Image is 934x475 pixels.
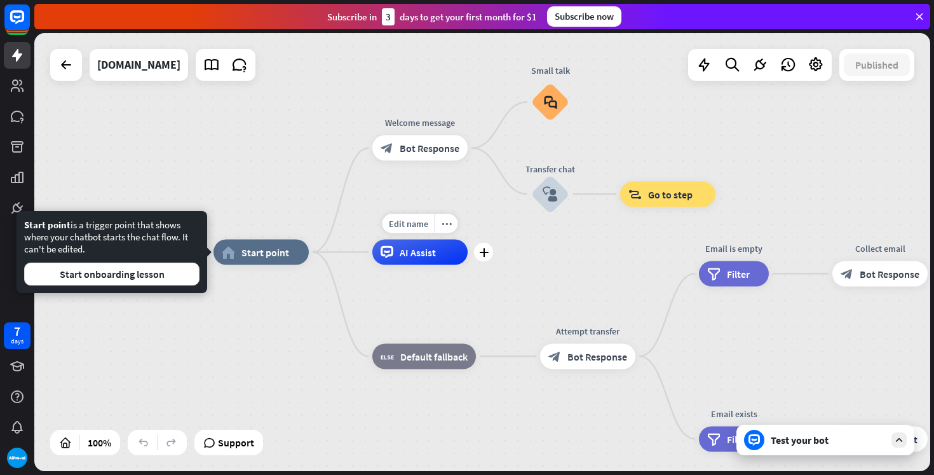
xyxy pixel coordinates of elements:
[727,267,750,280] span: Filter
[24,263,200,286] button: Start onboarding lesson
[241,246,289,259] span: Start point
[381,142,393,155] i: block_bot_response
[548,350,561,362] i: block_bot_response
[327,8,537,25] div: Subscribe in days to get your first month for $1
[544,95,557,109] i: block_faq
[11,337,24,346] div: days
[222,246,235,259] i: home_2
[567,350,627,362] span: Bot Response
[218,432,254,453] span: Support
[727,432,750,445] span: Filter
[707,432,721,445] i: filter
[10,5,48,43] button: Open LiveChat chat widget
[479,248,489,257] i: plus
[547,6,621,27] div: Subscribe now
[400,142,459,155] span: Bot Response
[24,219,71,231] span: Start point
[689,242,778,254] div: Email is empty
[628,188,642,200] i: block_goto
[707,267,721,280] i: filter
[771,434,885,446] div: Test your bot
[14,326,20,337] div: 7
[522,64,579,76] div: Small talk
[97,49,180,81] div: suporte.aiprova.com.br
[4,322,30,349] a: 7 days
[841,267,853,280] i: block_bot_response
[84,432,115,453] div: 100%
[389,218,428,230] span: Edit name
[381,350,394,362] i: block_fallback
[648,188,693,200] span: Go to step
[860,267,919,280] span: Bot Response
[844,53,910,76] button: Published
[442,219,452,228] i: more_horiz
[24,219,200,286] div: is a trigger point that shows where your chatbot starts the chat flow. It can't be edited.
[531,324,645,337] div: Attempt transfer
[512,162,588,175] div: Transfer chat
[400,350,468,362] span: Default fallback
[689,407,778,420] div: Email exists
[400,246,436,259] span: AI Assist
[363,116,477,129] div: Welcome message
[382,8,395,25] div: 3
[543,186,558,202] i: block_user_input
